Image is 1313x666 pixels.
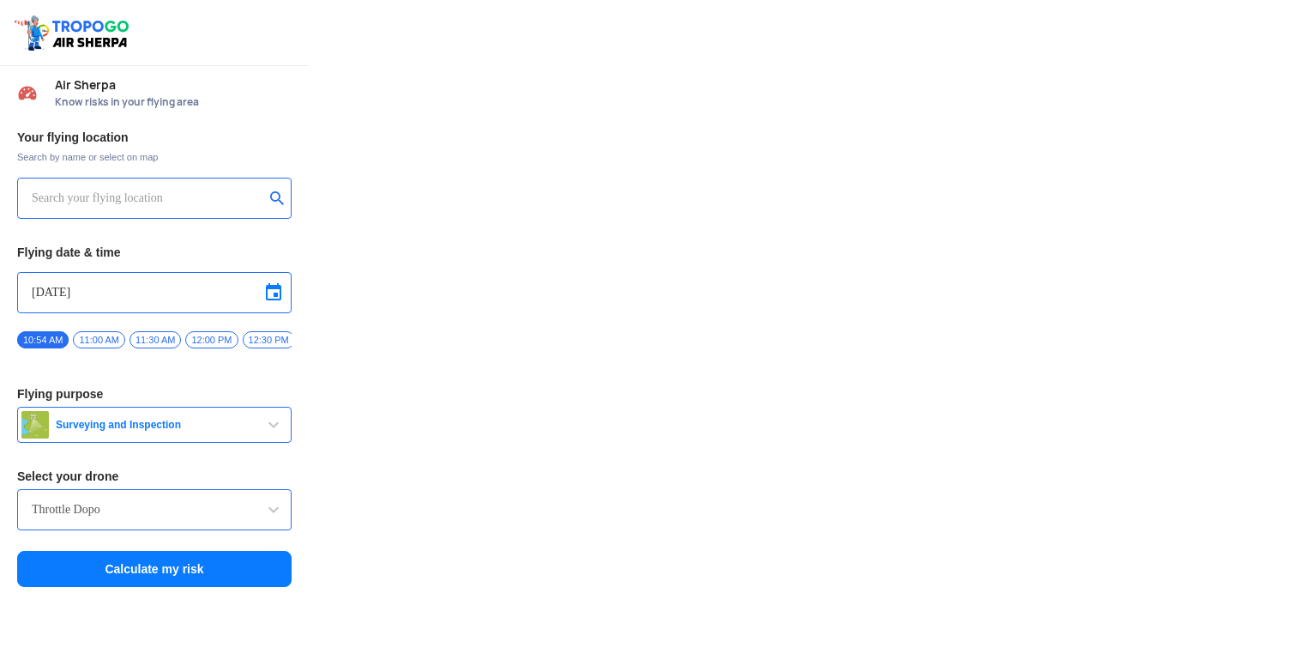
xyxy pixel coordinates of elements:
h3: Flying purpose [17,388,292,400]
span: 10:54 AM [17,331,69,348]
img: ic_tgdronemaps.svg [13,13,135,52]
button: Surveying and Inspection [17,407,292,443]
span: Know risks in your flying area [55,95,292,109]
span: 11:30 AM [129,331,181,348]
img: survey.png [21,411,49,439]
img: Risk Scores [17,82,38,103]
span: Air Sherpa [55,78,292,92]
span: Search by name or select on map [17,150,292,164]
input: Select Date [32,282,277,303]
span: 11:00 AM [73,331,124,348]
span: 12:00 PM [185,331,238,348]
span: Surveying and Inspection [49,418,263,432]
input: Search by name or Brand [32,499,277,520]
button: Calculate my risk [17,551,292,587]
input: Search your flying location [32,188,264,209]
h3: Select your drone [17,470,292,482]
h3: Flying date & time [17,246,292,258]
span: 12:30 PM [243,331,295,348]
h3: Your flying location [17,131,292,143]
